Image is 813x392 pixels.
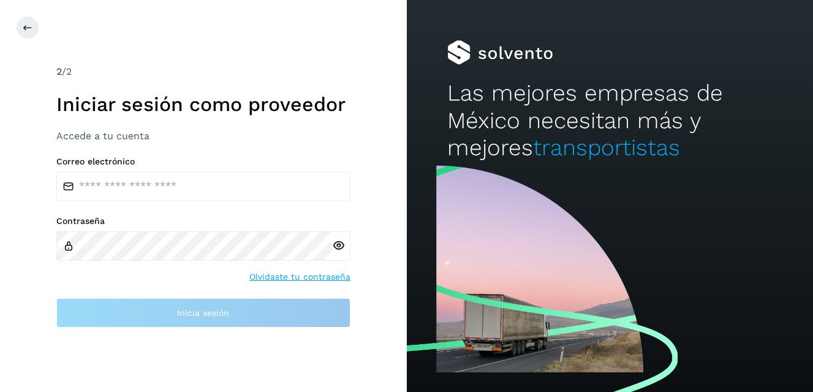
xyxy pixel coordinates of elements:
span: transportistas [533,134,680,161]
div: /2 [56,64,350,79]
h3: Accede a tu cuenta [56,130,350,142]
label: Correo electrónico [56,156,350,167]
h1: Iniciar sesión como proveedor [56,93,350,116]
h2: Las mejores empresas de México necesitan más y mejores [447,80,773,161]
label: Contraseña [56,216,350,226]
span: Inicia sesión [177,309,229,317]
a: Olvidaste tu contraseña [249,271,350,283]
span: 2 [56,66,62,77]
button: Inicia sesión [56,298,350,328]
